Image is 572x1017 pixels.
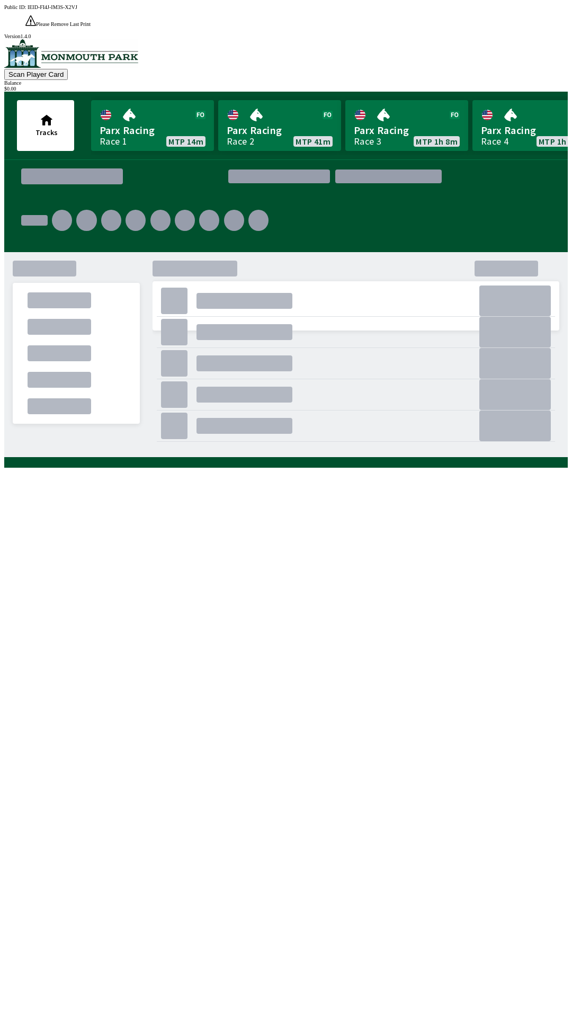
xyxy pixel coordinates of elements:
[4,39,138,68] img: venue logo
[218,100,341,151] a: Parx RacingRace 2MTP 41m
[479,286,551,316] div: .
[4,86,568,92] div: $ 0.00
[153,341,559,458] div: .
[248,210,269,231] div: .
[224,210,244,231] div: .
[196,324,292,340] div: .
[354,137,381,146] div: Race 3
[13,261,76,276] div: .
[36,21,91,27] span: Please Remove Last Print
[28,292,91,308] div: .
[161,381,187,408] div: .
[101,210,121,231] div: .
[28,372,91,388] div: .
[126,210,146,231] div: .
[150,210,171,231] div: .
[76,210,96,231] div: .
[35,128,58,137] span: Tracks
[196,387,292,403] div: .
[196,293,292,309] div: .
[17,100,74,151] button: Tracks
[4,33,568,39] div: Version 1.4.0
[354,123,460,137] span: Parx Racing
[479,411,551,441] div: .
[345,100,468,151] a: Parx RacingRace 3MTP 1h 8m
[196,355,292,371] div: .
[273,206,551,258] div: .
[481,137,508,146] div: Race 4
[479,348,551,379] div: .
[199,210,219,231] div: .
[161,288,187,314] div: .
[168,137,203,146] span: MTP 14m
[91,100,214,151] a: Parx RacingRace 1MTP 14m
[296,137,330,146] span: MTP 41m
[161,413,187,439] div: .
[161,350,187,377] div: .
[52,210,72,231] div: .
[28,319,91,335] div: .
[161,319,187,345] div: .
[227,123,333,137] span: Parx Racing
[4,80,568,86] div: Balance
[4,4,568,10] div: Public ID:
[447,172,551,181] div: .
[227,137,254,146] div: Race 2
[28,345,91,361] div: .
[175,210,195,231] div: .
[479,317,551,347] div: .
[28,398,91,414] div: .
[416,137,458,146] span: MTP 1h 8m
[28,4,77,10] span: IEID-FI4J-IM3S-X2VJ
[100,123,205,137] span: Parx Racing
[100,137,127,146] div: Race 1
[196,418,292,434] div: .
[21,215,48,226] div: .
[4,69,68,80] button: Scan Player Card
[479,379,551,410] div: .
